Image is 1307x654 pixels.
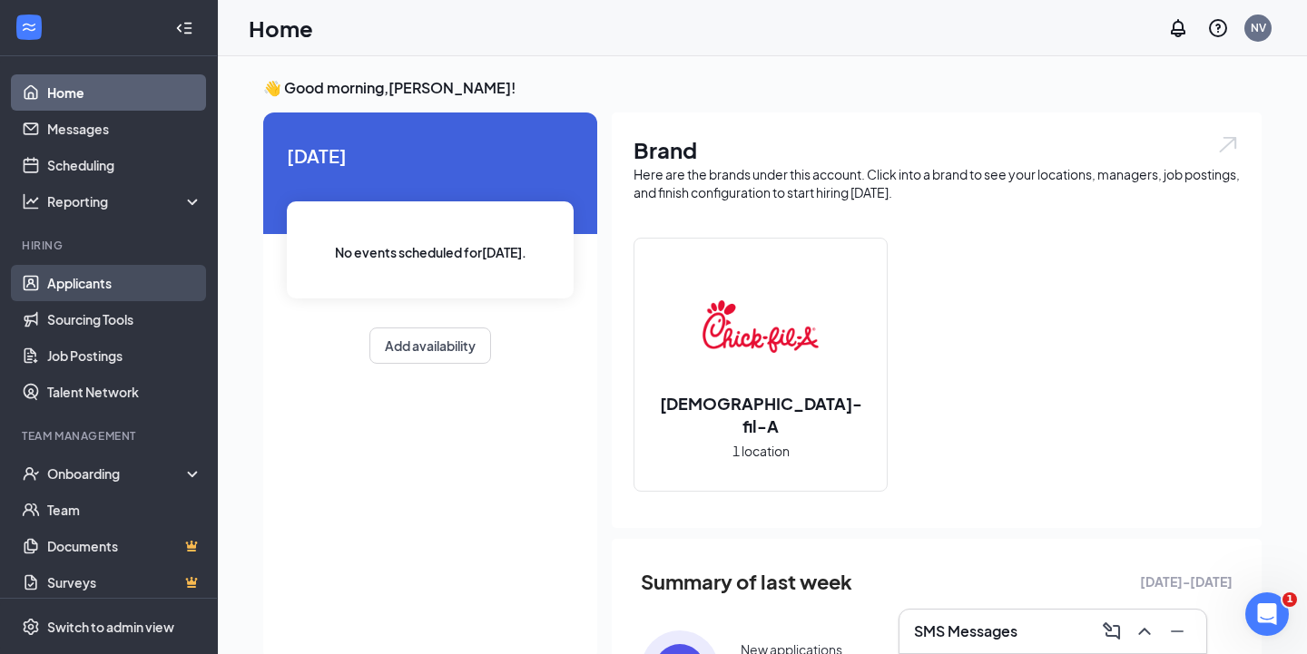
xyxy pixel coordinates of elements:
[634,392,887,437] h2: [DEMOGRAPHIC_DATA]-fil-A
[20,18,38,36] svg: WorkstreamLogo
[1216,134,1240,155] img: open.6027fd2a22e1237b5b06.svg
[1130,617,1159,646] button: ChevronUp
[703,268,819,385] img: Chick-fil-A
[175,19,193,37] svg: Collapse
[1167,17,1189,39] svg: Notifications
[1140,571,1233,591] span: [DATE] - [DATE]
[634,134,1240,165] h1: Brand
[263,78,1262,98] h3: 👋 Good morning, [PERSON_NAME] !
[22,428,199,444] div: Team Management
[1207,17,1229,39] svg: QuestionInfo
[249,13,313,44] h1: Home
[47,492,202,528] a: Team
[47,337,202,374] a: Job Postings
[47,74,202,111] a: Home
[47,618,174,636] div: Switch to admin view
[22,192,40,210] svg: Analysis
[22,618,40,636] svg: Settings
[1245,592,1289,636] iframe: Intercom live chat
[47,147,202,183] a: Scheduling
[914,621,1017,641] h3: SMS Messages
[47,374,202,410] a: Talent Network
[732,441,790,461] span: 1 location
[22,238,199,253] div: Hiring
[47,301,202,337] a: Sourcing Tools
[1101,620,1123,642] svg: ComposeMessage
[47,265,202,301] a: Applicants
[634,165,1240,201] div: Here are the brands under this account. Click into a brand to see your locations, managers, job p...
[47,528,202,564] a: DocumentsCrown
[47,464,187,483] div: Onboarding
[47,111,202,147] a: Messages
[22,464,40,483] svg: UserCheck
[287,142,574,170] span: [DATE]
[1134,620,1155,642] svg: ChevronUp
[1097,617,1126,646] button: ComposeMessage
[1282,592,1297,607] span: 1
[641,566,852,598] span: Summary of last week
[1163,617,1192,646] button: Minimize
[369,327,491,364] button: Add availability
[47,564,202,600] a: SurveysCrown
[1166,620,1188,642] svg: Minimize
[1251,20,1266,35] div: NV
[47,192,203,210] div: Reporting
[335,242,526,262] span: No events scheduled for [DATE] .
